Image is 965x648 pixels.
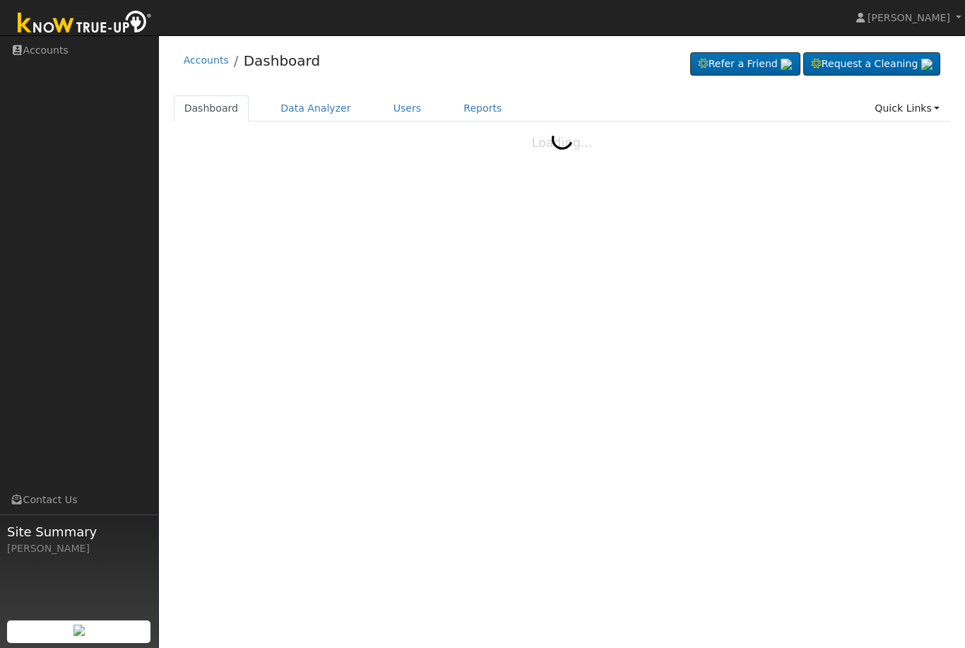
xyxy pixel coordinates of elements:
[184,54,229,66] a: Accounts
[864,95,950,122] a: Quick Links
[781,59,792,70] img: retrieve
[383,95,432,122] a: Users
[803,52,940,76] a: Request a Cleaning
[270,95,362,122] a: Data Analyzer
[244,52,321,69] a: Dashboard
[73,625,85,636] img: retrieve
[7,522,151,541] span: Site Summary
[453,95,512,122] a: Reports
[690,52,800,76] a: Refer a Friend
[921,59,933,70] img: retrieve
[7,541,151,556] div: [PERSON_NAME]
[868,12,950,23] span: [PERSON_NAME]
[11,8,159,40] img: Know True-Up
[174,95,249,122] a: Dashboard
